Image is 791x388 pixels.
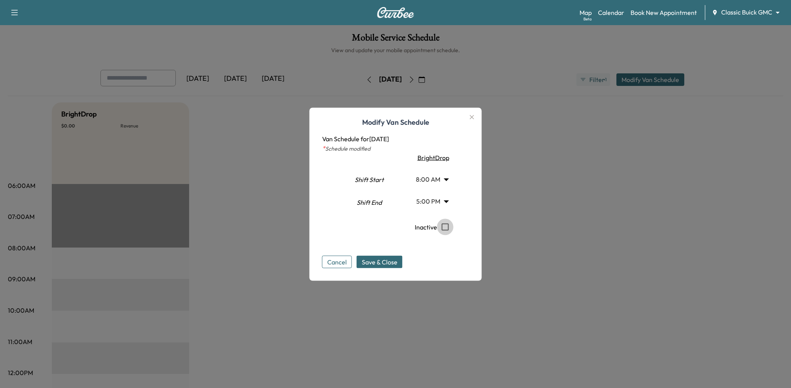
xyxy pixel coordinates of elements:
a: Book New Appointment [631,8,697,17]
div: 8:00 AM [408,168,455,190]
p: Inactive [415,219,437,235]
div: Shift End [341,194,397,218]
span: Save & Close [362,257,397,266]
div: BrightDrop [404,153,460,162]
button: Cancel [322,255,352,268]
div: Shift Start [341,169,397,193]
div: 5:00 PM [408,190,455,212]
a: MapBeta [580,8,592,17]
p: Schedule modified [322,143,469,153]
h1: Modify Van Schedule [322,117,469,134]
a: Calendar [598,8,624,17]
p: Van Schedule for [DATE] [322,134,469,143]
div: Beta [583,16,592,22]
span: Classic Buick GMC [721,8,772,17]
img: Curbee Logo [377,7,414,18]
button: Save & Close [357,255,403,268]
